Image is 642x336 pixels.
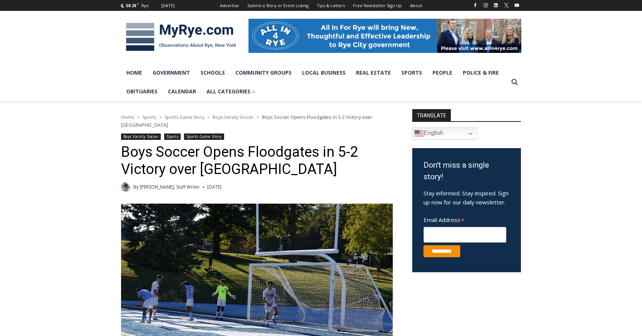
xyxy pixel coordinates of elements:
[213,114,254,120] a: Boys Varsity Soccer
[424,189,510,207] p: Stay informed. Stay inspired. Sign up now for our daily newsletter.
[248,19,521,52] img: All in for Rye
[141,2,149,9] div: Rye
[161,2,175,9] div: [DATE]
[184,133,224,140] a: Sports Game Story
[412,127,477,139] a: English
[164,133,181,140] a: Sports
[121,182,130,192] a: Author image
[471,1,480,10] a: Facebook
[502,1,511,10] a: X
[121,63,508,101] nav: Primary Navigation
[415,129,424,138] img: en
[207,87,256,96] span: All Categories
[424,212,506,226] label: Email Address
[165,114,204,120] a: Sports Game Story
[257,115,259,120] span: >
[163,82,201,101] a: Calendar
[195,63,230,82] a: Schools
[230,63,297,82] a: Community Groups
[121,182,130,192] img: (PHOTO: MyRye.com 2024 Head Intern, Editor and now Staff Writer Charlie Morris. Contributed.)Char...
[121,113,393,129] nav: Breadcrumbs
[396,63,427,82] a: Sports
[121,63,147,82] a: Home
[351,63,396,82] a: Real Estate
[147,63,195,82] a: Government
[137,1,139,6] span: F
[458,63,504,82] a: Police & Fire
[121,82,163,101] a: Obituaries
[121,114,372,128] span: Boys Soccer Opens Floodgates in 5-2 Victory over [GEOGRAPHIC_DATA]
[140,184,200,190] a: [PERSON_NAME], Staff Writer
[121,144,393,178] h1: Boys Soccer Opens Floodgates in 5-2 Victory over [GEOGRAPHIC_DATA]
[508,75,521,89] button: View Search Form
[142,114,156,120] a: Sports
[121,18,241,57] img: MyRye.com
[491,1,500,10] a: Linkedin
[201,82,261,101] a: All Categories
[297,63,351,82] a: Local Business
[481,1,490,10] a: Instagram
[133,183,139,190] span: By
[121,114,134,120] a: Home
[121,133,161,140] a: Boys Varsity Soccer
[512,1,521,10] a: YouTube
[424,159,510,183] h3: Don't miss a single story!
[207,115,210,120] span: >
[412,109,451,121] strong: TRANSLATE
[126,3,136,8] span: 58.28
[159,115,162,120] span: >
[427,63,458,82] a: People
[137,115,139,120] span: >
[207,183,221,190] time: [DATE]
